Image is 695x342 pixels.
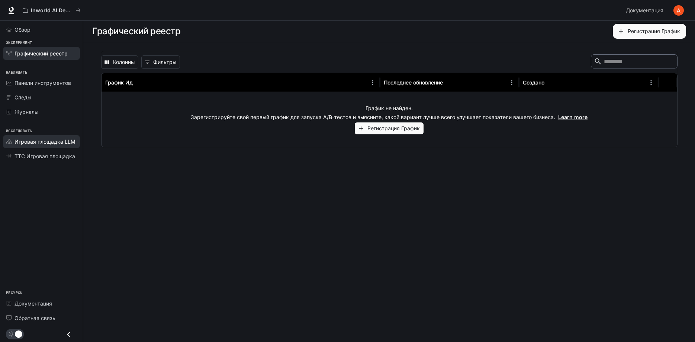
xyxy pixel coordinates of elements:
[366,105,413,112] p: График не найден.
[15,330,22,338] span: Тёмный режим переключателя
[626,6,663,15] span: Документация
[15,300,52,307] span: Документация
[545,77,556,88] button: Сортировать
[141,55,180,69] button: Показать фильтры
[15,93,31,101] span: Следы
[105,79,133,86] div: График Ид
[15,26,30,33] span: Обзор
[3,47,80,60] a: Графический реестр
[3,76,80,89] a: Панели инструментов
[15,314,55,322] span: Обратная связь
[3,297,80,310] a: Документация
[623,3,668,18] a: Документация
[101,55,138,69] button: Выберите колонки
[673,5,684,16] img: Аватар пользователя
[523,79,544,86] div: Создано
[15,152,75,160] span: ТТС Игровая площадка
[384,79,443,86] div: Последнее обновление
[15,79,71,87] span: Панели инструментов
[60,327,77,342] button: Закрытый ящик
[506,77,517,88] button: Меню
[31,7,73,14] p: Inworld AI Demos
[191,114,588,121] p: Зарегистрируйте свой первый график для запуска A/B-тестов и выясните, какой вариант лучше всего у...
[444,77,455,88] button: Сортировать
[3,105,80,118] a: Журналы
[3,150,80,163] a: ТТС Игровая площадка
[3,91,80,104] a: Следы
[3,23,80,36] a: Обзор
[367,77,378,88] button: Меню
[355,122,424,135] button: Регистрация График
[15,138,75,146] span: Игровая площадка LLM
[15,108,38,116] span: Журналы
[15,49,68,57] span: Графический реестр
[591,54,678,70] div: Поиск
[3,135,80,148] a: Игровая площадка LLM
[92,24,180,39] h1: Графический реестр
[646,77,657,88] button: Меню
[671,3,686,18] button: Аватар пользователя
[613,24,686,39] button: Регистрация График
[133,77,145,88] button: Сортировать
[3,311,80,325] a: Обратная связь
[558,114,588,120] a: Learn more
[19,3,84,18] button: Все рабочие пространства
